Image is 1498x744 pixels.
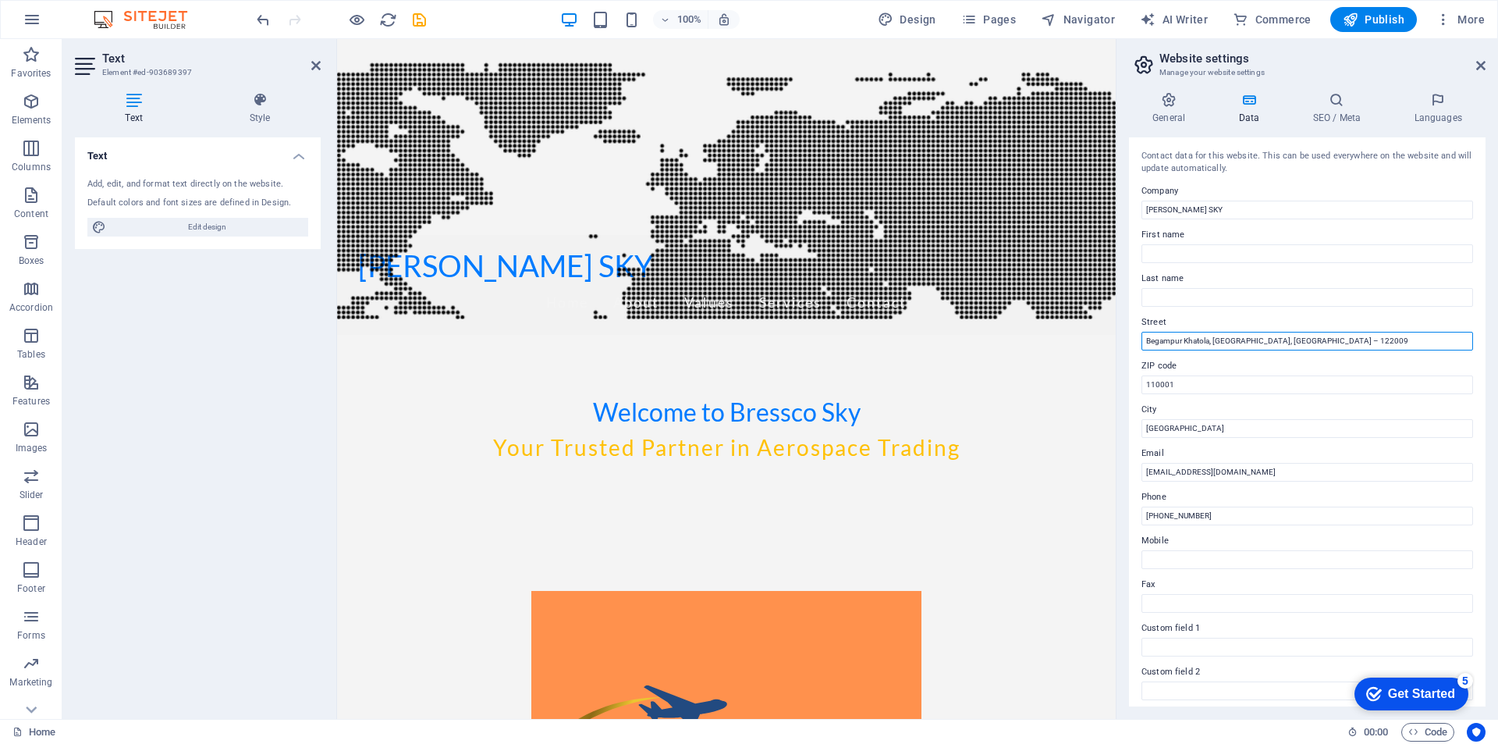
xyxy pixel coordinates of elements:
[1289,92,1390,125] h4: SEO / Meta
[17,582,45,595] p: Footer
[1129,92,1215,125] h4: General
[1141,400,1473,419] label: City
[87,218,308,237] button: Edit design
[1401,723,1454,742] button: Code
[102,66,289,80] h3: Element #ed-903689397
[1347,723,1389,742] h6: Session time
[20,489,44,501] p: Slider
[16,536,47,548] p: Header
[87,178,308,191] div: Add, edit, and format text directly on the website.
[46,17,113,31] div: Get Started
[410,10,428,29] button: save
[378,10,397,29] button: reload
[12,8,126,41] div: Get Started 5 items remaining, 0% complete
[878,12,936,27] span: Design
[87,197,308,210] div: Default colors and font sizes are defined in Design.
[1141,488,1473,507] label: Phone
[12,161,51,173] p: Columns
[1159,52,1486,66] h2: Website settings
[1141,707,1473,725] label: Custom field 3
[17,348,45,361] p: Tables
[14,208,48,220] p: Content
[379,11,397,29] i: Reload page
[1467,723,1486,742] button: Usercentrics
[1140,12,1208,27] span: AI Writer
[1141,150,1473,176] div: Contact data for this website. This can be used everywhere on the website and will update automat...
[102,52,321,66] h2: Text
[676,10,701,29] h6: 100%
[961,12,1016,27] span: Pages
[12,114,51,126] p: Elements
[1141,269,1473,288] label: Last name
[1141,619,1473,638] label: Custom field 1
[75,137,321,166] h4: Text
[871,7,942,32] button: Design
[1141,575,1473,594] label: Fax
[115,3,131,19] div: 5
[1364,723,1388,742] span: 00 00
[1141,357,1473,376] label: ZIP code
[16,442,48,454] p: Images
[1375,726,1377,738] span: :
[12,723,55,742] a: Click to cancel selection. Double-click to open Pages
[9,676,52,689] p: Marketing
[199,92,321,125] h4: Style
[17,629,45,642] p: Forms
[1035,7,1121,32] button: Navigator
[347,10,366,29] button: Click here to leave preview mode and continue editing
[1390,92,1486,125] h4: Languages
[1215,92,1289,125] h4: Data
[1226,7,1318,32] button: Commerce
[1141,444,1473,463] label: Email
[1134,7,1214,32] button: AI Writer
[1343,12,1404,27] span: Publish
[9,301,53,314] p: Accordion
[1141,313,1473,332] label: Street
[1233,12,1312,27] span: Commerce
[1408,723,1447,742] span: Code
[11,67,51,80] p: Favorites
[254,11,272,29] i: Undo: change_data (Ctrl+Z)
[653,10,708,29] button: 100%
[955,7,1022,32] button: Pages
[19,255,44,267] p: Boxes
[90,10,207,29] img: Editor Logo
[1141,532,1473,550] label: Mobile
[1041,12,1115,27] span: Navigator
[75,92,199,125] h4: Text
[111,218,304,237] span: Edit design
[1429,7,1491,32] button: More
[1330,7,1417,32] button: Publish
[1159,66,1454,80] h3: Manage your website settings
[1141,226,1473,244] label: First name
[1141,663,1473,682] label: Custom field 2
[1436,12,1485,27] span: More
[254,10,272,29] button: undo
[410,11,428,29] i: Save (Ctrl+S)
[12,395,50,408] p: Features
[1141,182,1473,201] label: Company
